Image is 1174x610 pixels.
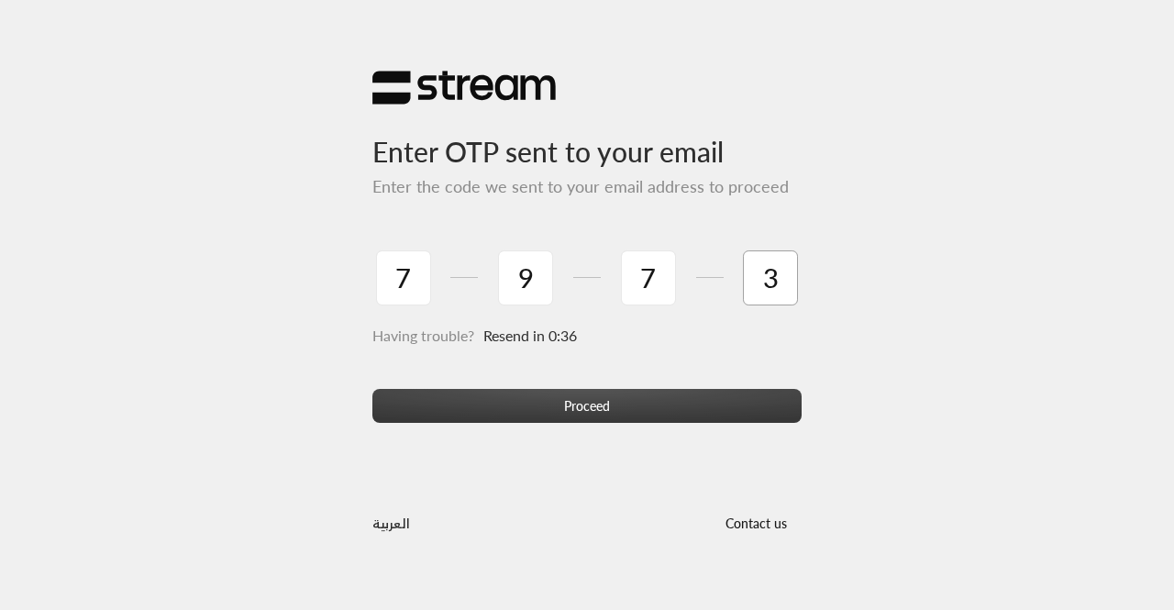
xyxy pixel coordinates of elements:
[372,327,474,344] span: Having trouble?
[372,506,410,540] a: العربية
[372,105,802,169] h3: Enter OTP sent to your email
[372,177,802,197] h5: Enter the code we sent to your email address to proceed
[483,327,577,344] span: Resend in 0:36
[372,389,802,423] button: Proceed
[372,70,556,105] img: Stream Logo
[710,516,802,531] a: Contact us
[710,506,802,540] button: Contact us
